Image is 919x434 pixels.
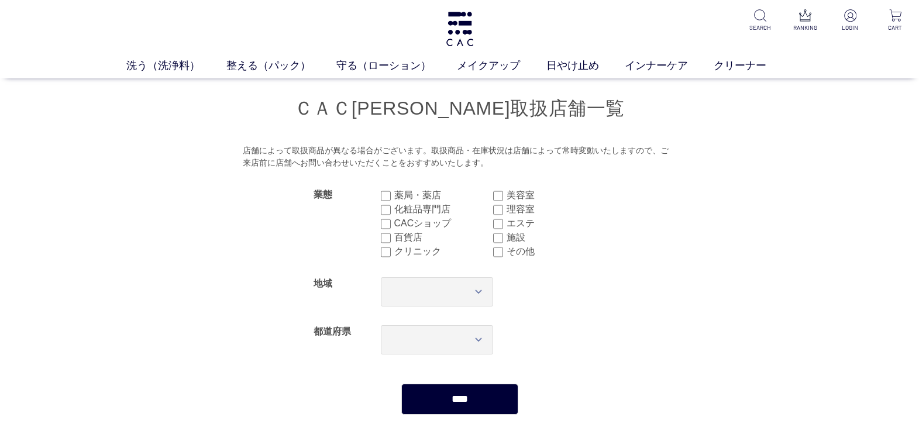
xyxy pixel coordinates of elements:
p: SEARCH [746,23,775,32]
label: エステ [507,216,605,230]
label: 百貨店 [394,230,493,244]
a: RANKING [791,9,820,32]
label: 美容室 [507,188,605,202]
label: 化粧品専門店 [394,202,493,216]
a: インナーケア [625,58,714,74]
a: CART [881,9,910,32]
label: 都道府県 [314,326,351,336]
label: クリニック [394,244,493,259]
label: その他 [507,244,605,259]
a: 日やけ止め [546,58,625,74]
label: CACショップ [394,216,493,230]
a: 守る（ローション） [336,58,457,74]
a: LOGIN [836,9,865,32]
a: 整える（パック） [226,58,336,74]
a: 洗う（洗浄料） [126,58,226,74]
p: RANKING [791,23,820,32]
label: 薬局・薬店 [394,188,493,202]
div: 店舗によって取扱商品が異なる場合がございます。取扱商品・在庫状況は店舗によって常時変動いたしますので、ご来店前に店舗へお問い合わせいただくことをおすすめいたします。 [243,144,676,170]
label: 業態 [314,190,332,199]
p: CART [881,23,910,32]
label: 地域 [314,278,332,288]
a: SEARCH [746,9,775,32]
a: クリーナー [714,58,792,74]
a: メイクアップ [457,58,546,74]
label: 理容室 [507,202,605,216]
h1: ＣＡＣ[PERSON_NAME]取扱店舗一覧 [167,96,752,121]
img: logo [445,12,475,46]
label: 施設 [507,230,605,244]
p: LOGIN [836,23,865,32]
